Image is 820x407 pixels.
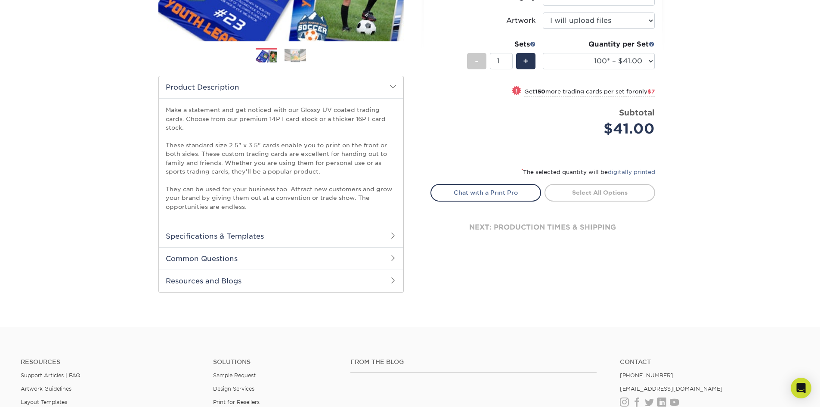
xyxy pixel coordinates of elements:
div: Open Intercom Messenger [791,378,811,398]
a: Contact [620,358,799,366]
strong: 150 [535,88,545,95]
a: [EMAIL_ADDRESS][DOMAIN_NAME] [620,385,723,392]
h4: From the Blog [350,358,597,366]
div: next: production times & shipping [430,202,655,253]
a: Design Services [213,385,254,392]
div: Artwork [506,16,536,26]
a: digitally printed [608,169,655,175]
h4: Solutions [213,358,337,366]
h4: Resources [21,358,200,366]
h2: Product Description [159,76,403,98]
iframe: Google Customer Reviews [2,381,73,404]
a: Support Articles | FAQ [21,372,80,379]
div: $41.00 [549,118,655,139]
h2: Common Questions [159,247,403,270]
a: Print for Resellers [213,399,260,405]
img: Trading Cards 01 [256,49,277,64]
p: Make a statement and get noticed with our Glossy UV coated trading cards. Choose from our premium... [166,106,396,211]
span: ! [515,87,517,96]
h2: Resources and Blogs [159,270,403,292]
span: + [523,55,529,68]
strong: Subtotal [619,108,655,117]
span: $7 [647,88,655,95]
h2: Specifications & Templates [159,225,403,247]
a: [PHONE_NUMBER] [620,372,673,379]
a: Chat with a Print Pro [430,184,541,201]
a: Select All Options [545,184,655,201]
div: Quantity per Set [543,39,655,50]
div: Sets [467,39,536,50]
small: The selected quantity will be [521,169,655,175]
span: only [635,88,655,95]
span: - [475,55,479,68]
small: Get more trading cards per set for [524,88,655,97]
img: Trading Cards 02 [285,49,306,62]
a: Sample Request [213,372,256,379]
